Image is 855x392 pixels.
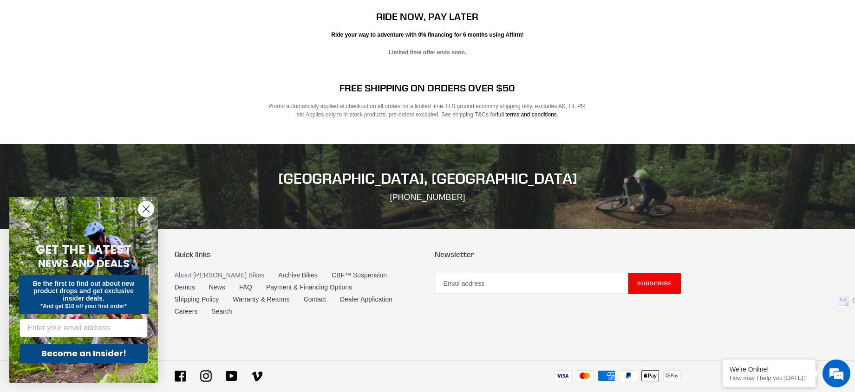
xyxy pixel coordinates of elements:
[20,319,148,337] input: Enter your email address
[304,296,326,303] a: Contact
[390,193,465,202] a: [PHONE_NUMBER]
[38,256,130,271] span: NEWS AND DEALS
[175,283,195,291] a: Demos
[175,308,198,315] a: Careers
[233,296,289,303] a: Warranty & Returns
[33,280,135,302] span: Be the first to find out about new product drops and get exclusive insider deals.
[175,271,265,279] a: About [PERSON_NAME] Bikes
[730,366,809,373] div: We're Online!
[261,82,594,94] h2: FREE SHIPPING ON ORDERS OVER $50
[278,271,318,279] a: Archive Bikes
[40,303,126,309] span: *And get $10 off your first order*
[138,201,154,217] button: Close dialog
[175,170,681,187] h2: [GEOGRAPHIC_DATA], [GEOGRAPHIC_DATA]
[332,271,387,279] a: CBF™ Suspension
[20,344,148,363] button: Become an Insider!
[730,374,809,381] p: How may I help you today?
[435,273,628,294] input: Email address
[209,283,225,291] a: News
[239,283,252,291] a: FAQ
[175,250,421,259] p: Quick links
[628,273,681,294] button: Subscribe
[389,49,466,56] strong: Limited time offer ends soon.
[331,32,523,38] strong: Ride your way to adventure with 0% financing for 6 months using Affirm!
[637,280,672,287] span: Subscribe
[497,111,557,118] a: full terms and conditions
[340,296,392,303] a: Dealer Application
[175,296,219,303] a: Shipping Policy
[435,250,681,259] p: Newsletter
[36,241,131,258] span: GET THE LATEST
[211,308,232,315] a: Search
[261,11,594,22] h2: RIDE NOW, PAY LATER
[261,102,594,119] p: Promo automatically applied at checkout on all orders for a limited time. U.S ground economy ship...
[266,283,352,291] a: Payment & Financing Options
